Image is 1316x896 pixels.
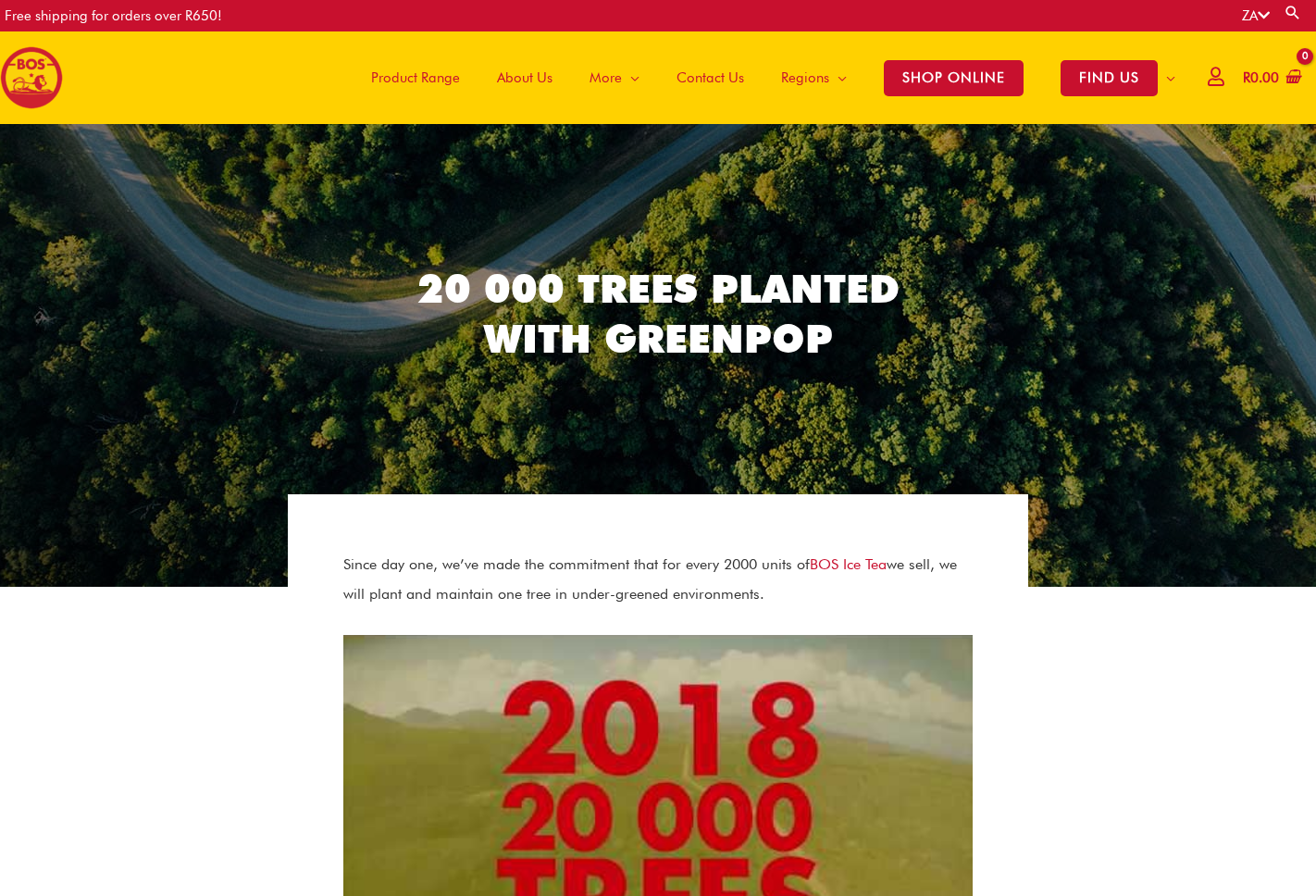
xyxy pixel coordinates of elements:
[810,555,887,573] a: BOS Ice Tea
[1243,69,1279,86] bdi: 0.00
[497,50,552,106] span: About Us
[1242,7,1270,24] a: ZA
[390,264,926,365] h2: 20 000 Trees planted with Greenpop
[343,550,973,609] p: Since day one, we’ve made the commitment that for every 2000 units of we sell, we will plant and ...
[590,50,622,106] span: More
[865,31,1042,124] a: SHOP ONLINE
[1284,4,1302,21] a: Search button
[1239,57,1302,99] a: View Shopping Cart, empty
[658,31,763,124] a: Contact Us
[371,50,460,106] span: Product Range
[763,31,865,124] a: Regions
[571,31,658,124] a: More
[781,50,829,106] span: Regions
[1243,69,1250,86] span: R
[339,31,1194,124] nav: Site Navigation
[884,60,1024,96] span: SHOP ONLINE
[1061,60,1158,96] span: FIND US
[677,50,744,106] span: Contact Us
[353,31,478,124] a: Product Range
[478,31,571,124] a: About Us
